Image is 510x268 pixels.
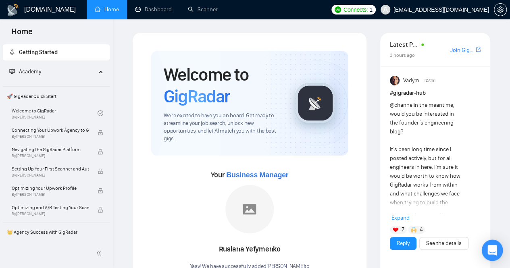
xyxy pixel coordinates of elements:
span: By [PERSON_NAME] [12,192,89,197]
img: 🙌 [411,227,416,233]
a: homeHome [95,6,119,13]
span: Latest Posts from the GigRadar Community [390,39,419,50]
span: Getting Started [19,49,58,56]
a: Join GigRadar Slack Community [450,46,474,55]
span: Optimizing and A/B Testing Your Scanner for Better Results [12,204,89,212]
span: GigRadar [164,85,230,107]
span: lock [98,207,103,213]
div: Ruslana Yefymenko [190,243,310,256]
span: 👑 Agency Success with GigRadar [4,224,109,240]
span: Setting Up Your First Scanner and Auto-Bidder [12,165,89,173]
button: setting [494,3,507,16]
span: 1 [369,5,373,14]
div: Open Intercom Messenger [482,240,503,261]
li: Getting Started [3,44,110,60]
span: Expand [391,214,410,221]
span: 4 [420,226,423,234]
span: 7 [401,226,404,234]
span: 🚀 GigRadar Quick Start [4,88,109,104]
span: lock [98,130,103,135]
img: logo [6,4,19,17]
span: By [PERSON_NAME] [12,212,89,216]
span: [DATE] [424,77,435,84]
span: Connecting Your Upwork Agency to GigRadar [12,126,89,134]
a: Welcome to GigRadarBy[PERSON_NAME] [12,104,98,122]
span: export [476,46,481,53]
img: ❤️ [393,227,398,233]
span: lock [98,149,103,155]
span: We're excited to have you on board. Get ready to streamline your job search, unlock new opportuni... [164,112,282,143]
span: By [PERSON_NAME] [12,154,89,158]
span: rocket [9,49,15,55]
span: 3 hours ago [390,52,415,58]
button: Reply [390,237,416,250]
span: lock [98,168,103,174]
span: Navigating the GigRadar Platform [12,145,89,154]
a: Reply [397,239,410,248]
span: double-left [96,249,104,257]
span: By [PERSON_NAME] [12,173,89,178]
a: export [476,46,481,54]
span: Your [211,170,289,179]
img: upwork-logo.png [335,6,341,13]
img: gigradar-logo.png [295,83,335,123]
a: searchScanner [188,6,218,13]
span: user [383,7,388,12]
img: placeholder.png [225,185,274,233]
a: setting [494,6,507,13]
span: Business Manager [226,171,288,179]
a: See the details [426,239,462,248]
span: Optimizing Your Upwork Profile [12,184,89,192]
span: Home [5,26,39,43]
h1: Welcome to [164,64,282,107]
span: fund-projection-screen [9,69,15,74]
span: @channel [390,102,414,108]
span: Vadym [403,76,419,85]
span: By [PERSON_NAME] [12,134,89,139]
span: lock [98,188,103,193]
h1: # gigradar-hub [390,89,481,98]
span: check-circle [98,110,103,116]
span: Academy [9,68,41,75]
span: Connects: [343,5,368,14]
img: Vadym [390,76,400,85]
a: dashboardDashboard [135,6,172,13]
span: Academy [19,68,41,75]
button: See the details [419,237,468,250]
